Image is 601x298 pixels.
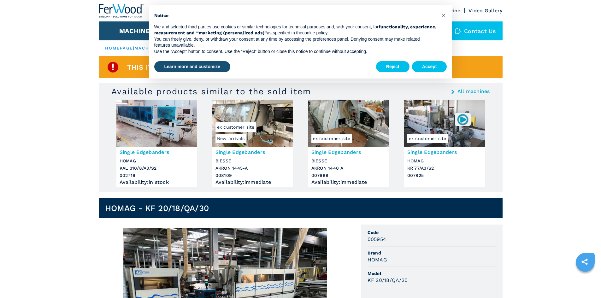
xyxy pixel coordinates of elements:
span: | [133,46,134,50]
h3: BIESSE AKRON 1445-A 008109 [215,157,290,179]
span: ex customer site [311,134,352,143]
button: Learn more and customize [154,61,230,73]
span: New arrivals [215,134,246,143]
span: Code [368,229,496,236]
h3: Available products similar to the sold item [111,86,311,96]
h3: HOMAG [368,256,387,263]
h3: 005954 [368,236,386,243]
img: Single Edgebanders BIESSE AKRON 1440 A [308,100,389,147]
span: Model [368,270,496,277]
span: × [442,11,445,19]
h3: BIESSE AKRON 1440 A 007699 [311,157,386,179]
img: Ferwood [99,4,144,18]
a: Single Edgebanders BIESSE AKRON 1440 Aex customer siteSingle EdgebandersBIESSEAKRON 1440 A007699A... [308,100,389,187]
div: Availability : immediate [215,181,290,184]
h3: HOMAG KR 77/A3/S2 007825 [407,157,482,179]
h3: HOMAG KAL 310/8/A3/S2 002716 [120,157,194,179]
p: You can freely give, deny, or withdraw your consent at any time by accessing the preferences pane... [154,36,437,49]
span: This item is already sold [127,64,227,71]
div: Availability : immediate [311,181,386,184]
button: Reject [376,61,410,73]
h2: Notice [154,13,437,19]
div: Availability : in stock [120,181,194,184]
img: Single Edgebanders HOMAG KAL 310/8/A3/S2 [116,100,197,147]
h3: Single Edgebanders [120,149,194,156]
button: Close this notice [439,10,449,20]
a: Single Edgebanders HOMAG KAL 310/8/A3/S2Single EdgebandersHOMAGKAL 310/8/A3/S2002716Availability:... [116,100,197,187]
button: Machines [119,27,154,35]
img: Single Edgebanders BIESSE AKRON 1445-A [212,100,293,147]
a: HOMEPAGE [105,46,133,50]
img: Single Edgebanders HOMAG KR 77/A3/S2 [404,100,485,147]
p: We and selected third parties use cookies or similar technologies for technical purposes and, wit... [154,24,437,36]
img: SoldProduct [107,61,119,73]
a: Single Edgebanders BIESSE AKRON 1445-ANew arrivalsex customer siteSingle EdgebandersBIESSEAKRON 1... [212,100,293,187]
a: Video Gallery [468,8,502,14]
a: cookie policy [302,30,327,35]
div: Contact us [448,21,503,40]
img: Contact us [455,28,461,34]
a: sharethis [577,254,592,270]
h3: Single Edgebanders [215,149,290,156]
img: 007825 [457,113,469,126]
span: ex customer site [215,122,256,132]
iframe: Chat [574,270,596,293]
strong: functionality, experience, measurement and “marketing (personalized ads)” [154,24,437,36]
button: Accept [412,61,447,73]
p: Use the “Accept” button to consent. Use the “Reject” button or close this notice to continue with... [154,49,437,55]
h3: KF 20/18/QA/30 [368,277,408,284]
span: ex customer site [407,134,448,143]
h1: HOMAG - KF 20/18/QA/30 [105,203,209,213]
a: All machines [457,89,490,94]
h3: Single Edgebanders [311,149,386,156]
h3: Single Edgebanders [407,149,482,156]
span: Brand [368,250,496,256]
a: Single Edgebanders HOMAG KR 77/A3/S2ex customer site007825Single EdgebandersHOMAGKR 77/A3/S2007825 [404,100,485,187]
a: machines [134,46,162,50]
